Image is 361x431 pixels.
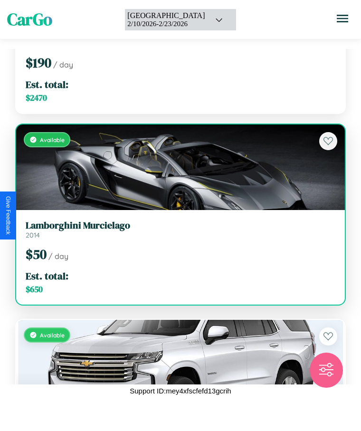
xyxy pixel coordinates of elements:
span: 2014 [26,231,40,239]
span: $ 2470 [26,92,47,104]
span: CarGo [7,8,52,31]
span: / day [48,251,68,261]
h3: Lamborghini Murcielago [26,220,335,231]
p: Support ID: mey4xfscfefd13gcrih [130,384,231,397]
div: 2 / 10 / 2026 - 2 / 23 / 2026 [127,20,205,28]
span: Available [40,136,65,144]
span: Est. total: [26,77,68,91]
div: [GEOGRAPHIC_DATA] [127,11,205,20]
span: $ 190 [26,54,51,72]
span: Est. total: [26,269,68,283]
span: $ 50 [26,245,47,263]
span: Available [40,332,65,339]
span: $ 650 [26,284,43,295]
a: Lamborghini Murcielago2014 [26,220,335,239]
div: Give Feedback [5,196,11,235]
span: / day [53,60,73,69]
